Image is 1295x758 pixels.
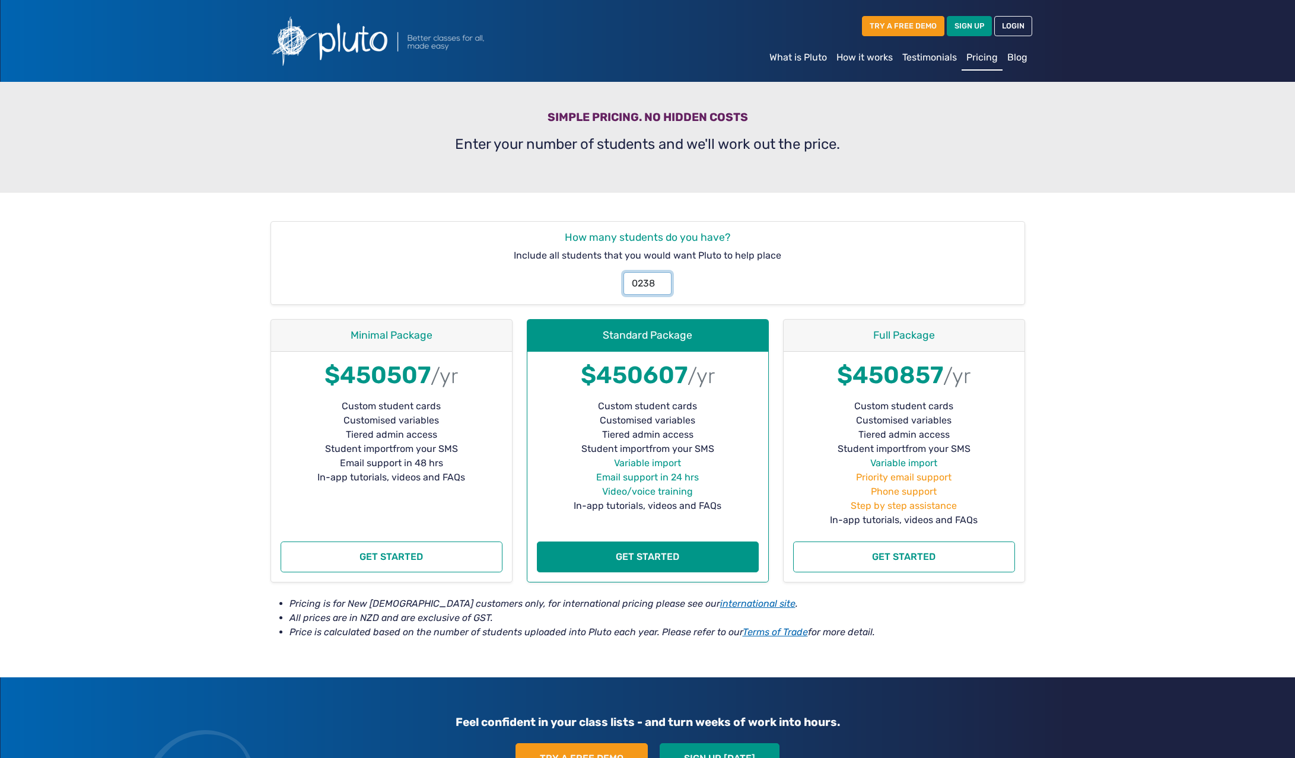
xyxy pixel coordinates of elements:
li: In-app tutorials, videos and FAQs [793,513,1015,527]
h1: $450607 [537,361,759,390]
li: Student import [281,442,502,456]
li: Tiered admin access [793,428,1015,442]
li: Customised variables [793,413,1015,428]
small: /yr [943,364,971,388]
h1: $450857 [793,361,1015,390]
a: SIGN UP [947,16,992,36]
h4: How many students do you have? [281,231,1015,244]
li: Custom student cards [281,399,502,413]
h4: Minimal Package [281,329,502,342]
li: Variable import [537,456,759,470]
small: /yr [688,364,715,388]
h1: $450507 [281,361,502,390]
button: Get started [793,542,1015,572]
li: Student import [537,442,759,456]
a: Terms of Trade [743,626,808,638]
li: Phone support [793,485,1015,499]
button: Get started [281,542,502,572]
li: In-app tutorials, videos and FAQs [281,470,502,485]
li: Step by step assistance [793,499,1015,513]
a: TRY A FREE DEMO [862,16,944,36]
li: Customised variables [537,413,759,428]
li: Email support in 24 hrs [537,470,759,485]
a: Pricing [962,46,1003,71]
a: Blog [1003,46,1032,69]
div: Include all students that you would want Pluto to help place [271,222,1024,304]
li: Price is calculated based on the number of students uploaded into Pluto each year. Please refer t... [289,625,1025,639]
a: How it works [832,46,898,69]
span: from your SMS [393,442,458,456]
a: What is Pluto [765,46,832,69]
a: LOGIN [994,16,1032,36]
span: from your SMS [649,442,714,456]
h4: Standard Package [537,329,759,342]
small: /yr [431,364,458,388]
li: Custom student cards [793,399,1015,413]
li: All prices are in NZD and are exclusive of GST. [289,611,1025,625]
a: Testimonials [898,46,962,69]
li: Priority email support [793,470,1015,485]
a: international site [720,598,796,609]
li: Student import [793,442,1015,456]
li: Email support in 48 hrs [281,456,502,470]
li: Tiered admin access [537,428,759,442]
li: Pricing is for New [DEMOGRAPHIC_DATA] customers only, for international pricing please see our . [289,597,1025,611]
p: Enter your number of students and we'll work out the price. [271,133,1025,155]
li: In-app tutorials, videos and FAQs [537,499,759,513]
button: Get started [537,542,759,572]
span: from your SMS [905,442,971,456]
img: Pluto logo with the text Better classes for all, made easy [263,9,548,72]
li: Variable import [793,456,1015,470]
h3: Simple pricing. No hidden costs [271,110,1025,129]
li: Video/voice training [537,485,759,499]
h4: Full Package [793,329,1015,342]
li: Tiered admin access [281,428,502,442]
li: Custom student cards [537,399,759,413]
li: Customised variables [281,413,502,428]
h3: Feel confident in your class lists - and turn weeks of work into hours. [271,706,1025,738]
